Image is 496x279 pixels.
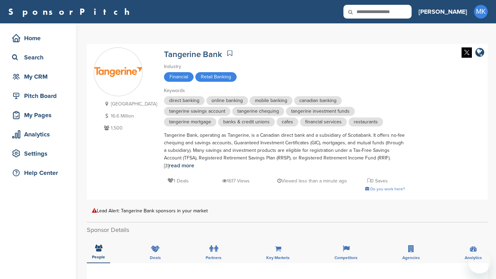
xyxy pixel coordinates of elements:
span: Do you work here? [370,187,405,191]
span: cafes [277,118,298,126]
div: Pitch Board [10,90,69,102]
span: Partners [206,256,221,260]
p: 1 Deals [167,177,189,185]
span: Financial [164,72,194,82]
iframe: Button to launch messaging window [468,252,490,274]
span: mobile banking [250,96,292,105]
a: My Pages [7,107,69,123]
span: People [92,255,105,259]
span: Retail Banking [195,72,237,82]
span: Agencies [402,256,420,260]
div: Settings [10,147,69,160]
span: MK [474,5,488,19]
a: Do you work here? [365,187,405,191]
div: My Pages [10,109,69,121]
span: Key Markets [266,256,290,260]
a: Help Center [7,165,69,181]
div: My CRM [10,70,69,83]
a: My CRM [7,69,69,85]
div: Home [10,32,69,44]
p: 0 Saves [367,177,388,185]
span: tangerine savings account [164,107,230,116]
span: Deals [150,256,161,260]
a: Tangerine Bank [164,49,222,59]
p: 1,500 [102,124,157,132]
h2: Sponsor Details [87,225,488,235]
a: [PERSON_NAME] [418,4,467,19]
div: Analytics [10,128,69,141]
span: online banking [206,96,248,105]
p: Viewed less than a minute ago [277,177,347,185]
span: banks & credit unions [218,118,275,126]
div: Keywords [164,87,405,94]
span: financial services [300,118,347,126]
span: Analytics [465,256,482,260]
span: restaurants [349,118,383,126]
div: Tangerine Bank, operating as Tangerine, is a Canadian direct bank and a subsidiary of Scotiabank.... [164,132,405,170]
span: tangerine chequing [232,107,284,116]
span: tangerine investment funds [286,107,355,116]
span: canadian banking [294,96,342,105]
a: Home [7,30,69,46]
a: Analytics [7,126,69,142]
span: tangerine mortgage [164,118,216,126]
span: Competitors [334,256,358,260]
a: Pitch Board [7,88,69,104]
p: 16.6 Million [102,112,157,120]
img: Twitter white [462,47,472,58]
a: company link [475,47,484,59]
div: Search [10,51,69,64]
a: read more [169,162,194,169]
div: Lead Alert: Tangerine Bank sponsors in your market [92,208,483,213]
div: Industry [164,63,405,70]
p: [GEOGRAPHIC_DATA] [102,100,157,108]
h3: [PERSON_NAME] [418,7,467,16]
p: 1617 Views [222,177,250,185]
a: SponsorPitch [8,7,134,16]
a: Settings [7,146,69,161]
img: Sponsorpitch & Tangerine Bank [94,67,142,77]
div: Help Center [10,167,69,179]
span: direct banking [164,96,205,105]
a: Search [7,49,69,65]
